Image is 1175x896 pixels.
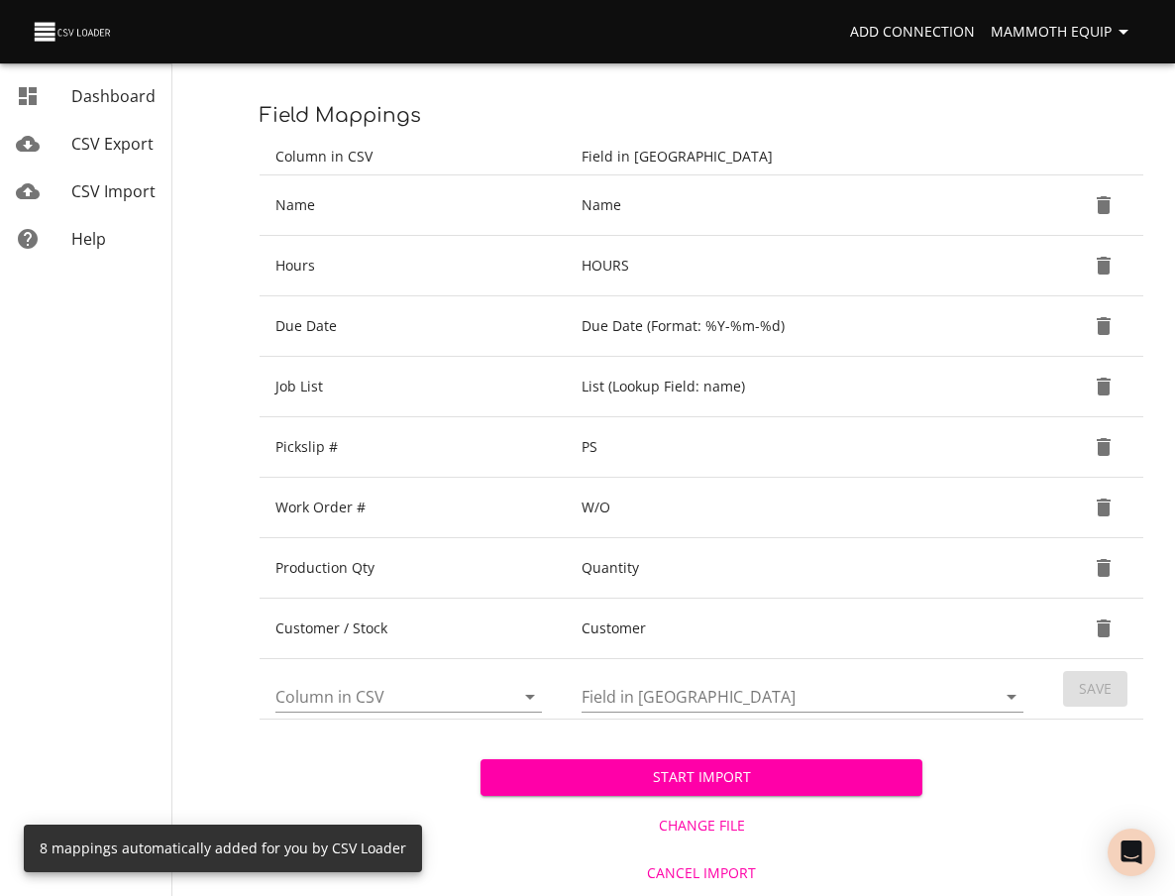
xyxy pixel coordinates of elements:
span: CSV Import [71,180,156,202]
button: Delete [1080,423,1127,471]
span: Cancel Import [488,861,914,886]
td: Quantity [566,538,1047,599]
button: Delete [1080,544,1127,592]
a: Add Connection [842,14,983,51]
button: Change File [481,808,922,844]
button: Delete [1080,363,1127,410]
button: Start Import [481,759,922,796]
button: Delete [1080,242,1127,289]
td: Name [260,175,566,236]
button: Open [998,683,1025,711]
td: Name [566,175,1047,236]
span: CSV Export [71,133,154,155]
td: List (Lookup Field: name) [566,357,1047,417]
div: 8 mappings automatically added for you by CSV Loader [40,831,406,866]
span: Change File [488,814,914,839]
td: Hours [260,236,566,296]
td: Production Qty [260,538,566,599]
button: Delete [1080,181,1127,229]
span: Help [71,228,106,250]
td: HOURS [566,236,1047,296]
td: Customer [566,599,1047,659]
span: Field Mappings [260,104,421,127]
button: Cancel Import [481,855,922,892]
td: Due Date (Format: %Y-%m-%d) [566,296,1047,357]
img: CSV Loader [32,18,115,46]
span: Start Import [496,765,907,790]
button: Mammoth Equip [983,14,1143,51]
td: Customer / Stock [260,599,566,659]
td: Due Date [260,296,566,357]
span: Add Connection [850,20,975,45]
td: W/O [566,478,1047,538]
button: Delete [1080,605,1127,652]
td: Job List [260,357,566,417]
button: Delete [1080,302,1127,350]
button: Delete [1080,484,1127,531]
td: Pickslip # [260,417,566,478]
td: Work Order # [260,478,566,538]
td: PS [566,417,1047,478]
th: Field in [GEOGRAPHIC_DATA] [566,139,1047,175]
button: Open [516,683,544,711]
span: Dashboard [71,85,156,107]
th: Column in CSV [260,139,566,175]
span: Mammoth Equip [991,20,1135,45]
div: Open Intercom Messenger [1108,829,1155,876]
